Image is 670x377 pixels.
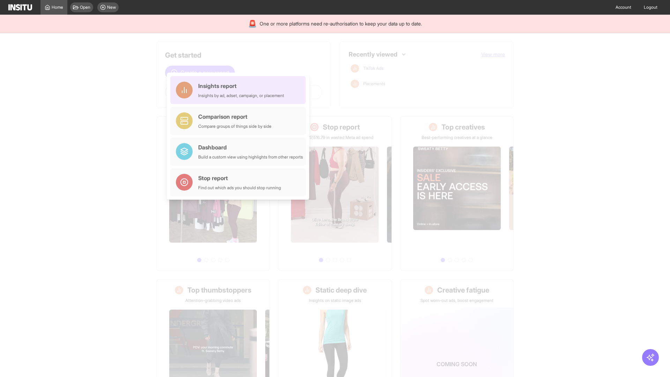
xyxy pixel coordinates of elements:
[198,93,284,98] div: Insights by ad, adset, campaign, or placement
[8,4,32,10] img: Logo
[198,174,281,182] div: Stop report
[198,124,271,129] div: Compare groups of things side by side
[52,5,63,10] span: Home
[198,82,284,90] div: Insights report
[198,143,303,151] div: Dashboard
[107,5,116,10] span: New
[248,19,257,29] div: 🚨
[198,185,281,191] div: Find out which ads you should stop running
[198,112,271,121] div: Comparison report
[80,5,90,10] span: Open
[260,20,422,27] span: One or more platforms need re-authorisation to keep your data up to date.
[198,154,303,160] div: Build a custom view using highlights from other reports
